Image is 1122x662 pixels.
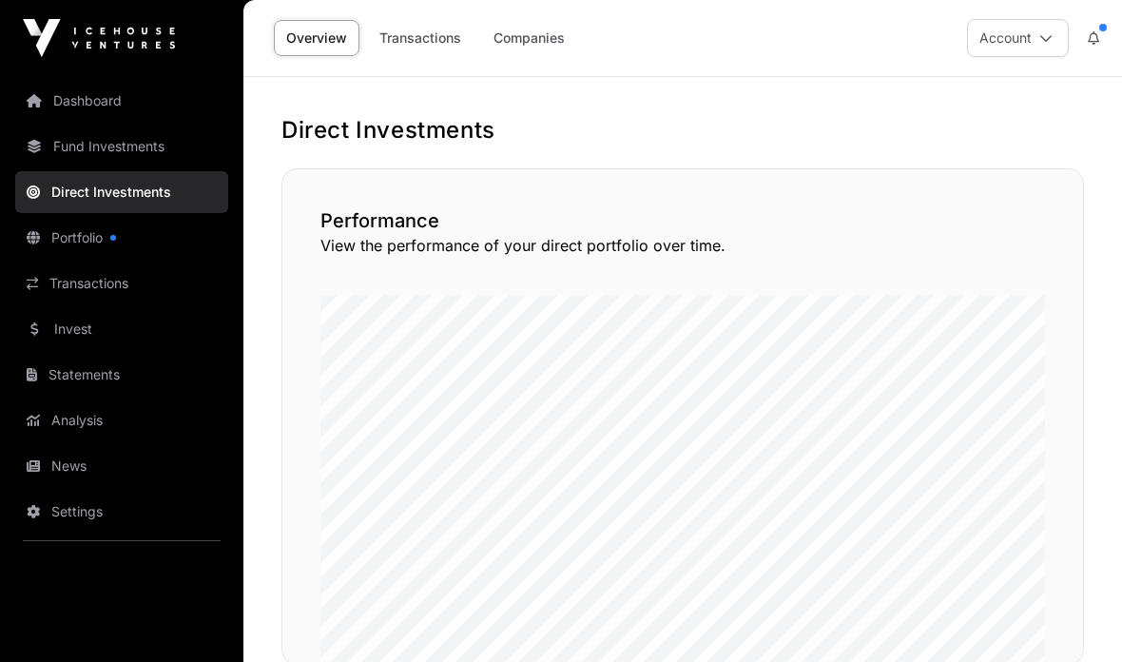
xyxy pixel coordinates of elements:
[15,399,228,441] a: Analysis
[367,20,474,56] a: Transactions
[15,445,228,487] a: News
[320,234,1045,257] p: View the performance of your direct portfolio over time.
[15,308,228,350] a: Invest
[15,354,228,396] a: Statements
[481,20,577,56] a: Companies
[15,126,228,167] a: Fund Investments
[281,115,1084,146] h1: Direct Investments
[23,19,175,57] img: Icehouse Ventures Logo
[15,80,228,122] a: Dashboard
[967,19,1069,57] button: Account
[320,207,1045,234] h2: Performance
[15,263,228,304] a: Transactions
[15,171,228,213] a: Direct Investments
[15,491,228,533] a: Settings
[15,217,228,259] a: Portfolio
[274,20,359,56] a: Overview
[1027,571,1122,662] iframe: Chat Widget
